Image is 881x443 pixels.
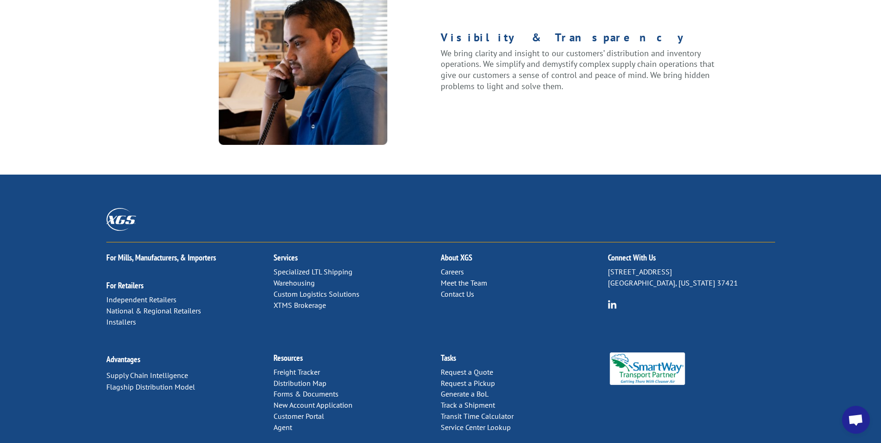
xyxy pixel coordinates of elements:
img: Smartway_Logo [608,352,687,385]
a: Meet the Team [441,278,487,287]
a: XTMS Brokerage [274,300,326,310]
a: Services [274,252,298,263]
a: Installers [106,317,136,326]
a: Warehousing [274,278,315,287]
p: [STREET_ADDRESS] [GEOGRAPHIC_DATA], [US_STATE] 37421 [608,267,775,289]
a: Track a Shipment [441,400,495,410]
h2: Connect With Us [608,254,775,267]
a: Request a Pickup [441,378,495,388]
a: For Retailers [106,280,144,291]
a: Agent [274,423,292,432]
a: Service Center Lookup [441,423,511,432]
a: Supply Chain Intelligence [106,371,188,380]
a: Careers [441,267,464,276]
a: Generate a BoL [441,389,489,398]
img: XGS_Logos_ALL_2024_All_White [106,208,136,231]
h2: Tasks [441,354,608,367]
a: Resources [274,352,303,363]
a: Flagship Distribution Model [106,382,195,391]
a: Specialized LTL Shipping [274,267,352,276]
a: Advantages [106,354,140,365]
a: Independent Retailers [106,295,176,304]
a: Distribution Map [274,378,326,388]
a: Forms & Documents [274,389,339,398]
h1: Visibility & Transparency [441,32,716,48]
a: National & Regional Retailers [106,306,201,315]
a: Contact Us [441,289,474,299]
a: Freight Tracker [274,367,320,377]
a: Request a Quote [441,367,493,377]
p: We bring clarity and insight to our customers’ distribution and inventory operations. We simplify... [441,48,716,92]
a: New Account Application [274,400,352,410]
div: Open chat [842,406,870,434]
a: About XGS [441,252,472,263]
a: Transit Time Calculator [441,411,514,421]
a: Custom Logistics Solutions [274,289,359,299]
a: Customer Portal [274,411,324,421]
img: group-6 [608,300,617,309]
a: For Mills, Manufacturers, & Importers [106,252,216,263]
